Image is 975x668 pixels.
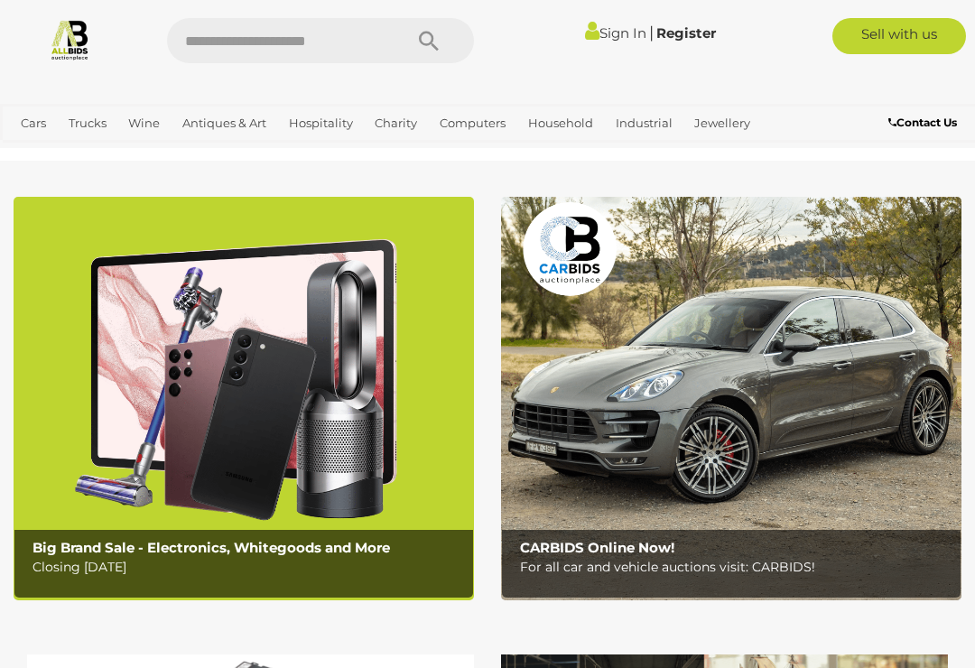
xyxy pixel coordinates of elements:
p: For all car and vehicle auctions visit: CARBIDS! [520,556,952,579]
p: Closing [DATE] [32,556,464,579]
a: Sell with us [832,18,967,54]
a: CARBIDS Online Now! CARBIDS Online Now! For all car and vehicle auctions visit: CARBIDS! [501,197,961,600]
b: Big Brand Sale - Electronics, Whitegoods and More [32,539,390,556]
a: Big Brand Sale - Electronics, Whitegoods and More Big Brand Sale - Electronics, Whitegoods and Mo... [14,197,474,600]
b: CARBIDS Online Now! [520,539,674,556]
a: Sign In [585,24,646,42]
img: Allbids.com.au [49,18,91,60]
a: Jewellery [687,108,757,138]
a: Register [656,24,716,42]
a: Household [521,108,600,138]
a: Charity [367,108,424,138]
span: | [649,23,654,42]
a: Sports [70,138,122,168]
a: Trucks [61,108,114,138]
a: Cars [14,108,53,138]
a: Hospitality [282,108,360,138]
img: Big Brand Sale - Electronics, Whitegoods and More [14,197,474,600]
a: Office [14,138,62,168]
a: Industrial [608,108,680,138]
a: Wine [121,108,167,138]
a: [GEOGRAPHIC_DATA] [129,138,272,168]
button: Search [384,18,474,63]
img: CARBIDS Online Now! [501,197,961,600]
a: Contact Us [888,113,961,133]
a: Computers [432,108,513,138]
b: Contact Us [888,116,957,129]
a: Antiques & Art [175,108,274,138]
